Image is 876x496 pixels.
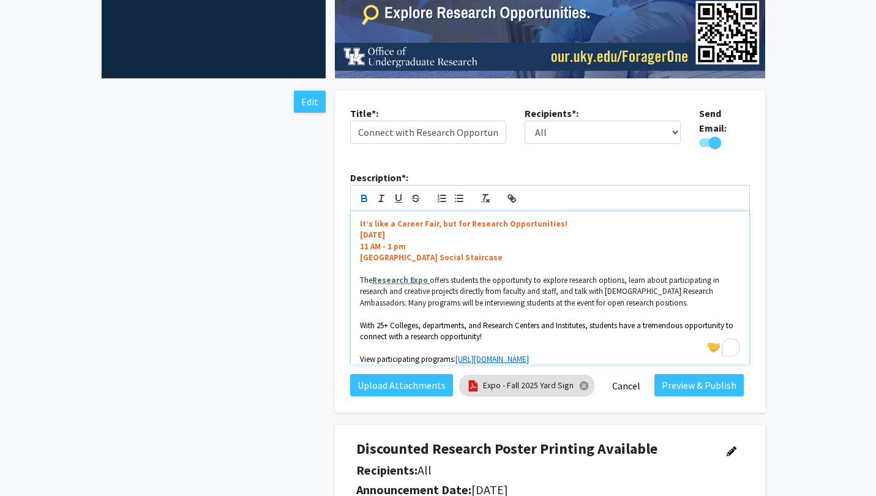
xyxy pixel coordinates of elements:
button: Cancel [604,374,648,397]
strong: 11 AM - 1 pm [360,241,406,252]
strong: It’s like a Career Fair, but for Research Opportunities! [360,219,567,229]
button: Preview & Publish [654,374,744,396]
mat-icon: cancel [578,380,590,391]
strong: [DATE] [360,230,385,240]
div: To enrich screen reader interactions, please activate Accessibility in Grammarly extension settings [351,211,749,364]
b: Title*: [350,107,378,119]
a: Expo - Fall 2025 Yard Sign [483,379,574,392]
span: With 25+ Colleges, departments, and Research Centers and Institutes, students have a tremendous o... [360,320,735,342]
h5: All [356,463,710,478]
b: Description*: [350,171,408,184]
b: Send Email: [699,107,727,134]
strong: [GEOGRAPHIC_DATA] Social Staircase [360,252,503,263]
a: Research Expo [372,275,428,285]
span: offers students the opportunity to explore research options, learn about participating in researc... [360,275,721,308]
span: The [360,275,372,285]
b: Recipients*: [525,107,578,119]
iframe: Chat [9,441,52,487]
img: pdf_icon.png [466,379,480,393]
label: Upload Attachments [350,374,453,396]
a: [URL][DOMAIN_NAME] [455,354,529,364]
div: Toggle [699,135,751,151]
span: View participating programs: [360,354,455,364]
button: Edit [294,91,326,113]
b: Recipients: [356,462,417,478]
h4: Discounted Research Poster Printing Available [356,440,710,458]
